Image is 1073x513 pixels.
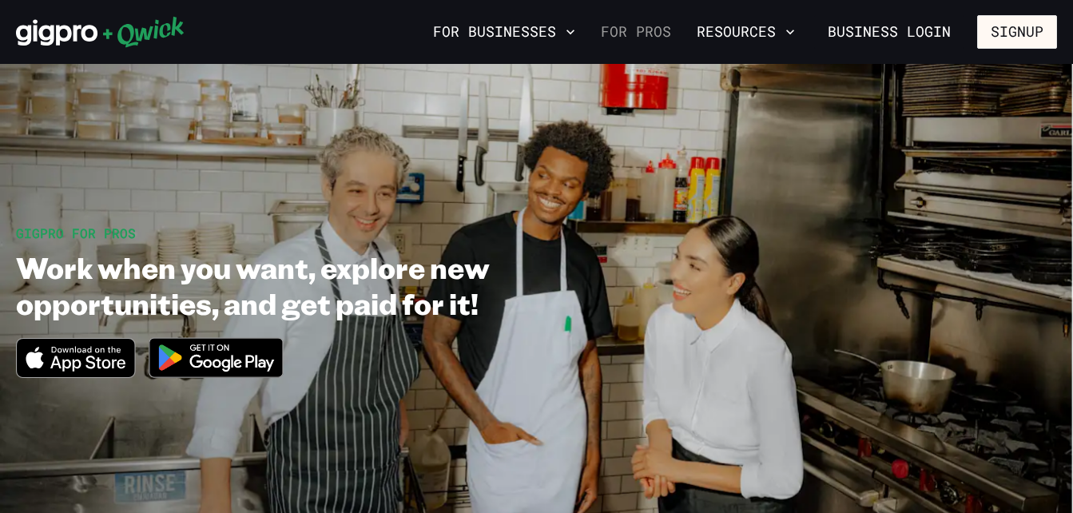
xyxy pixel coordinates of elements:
a: For Pros [594,18,678,46]
a: Business Login [814,15,964,49]
img: Get it on Google Play [139,328,294,388]
h1: Work when you want, explore new opportunities, and get paid for it! [16,249,641,321]
button: For Businesses [427,18,582,46]
span: GIGPRO FOR PROS [16,225,136,241]
button: Signup [977,15,1057,49]
a: Download on the App Store [16,364,136,381]
button: Resources [690,18,801,46]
